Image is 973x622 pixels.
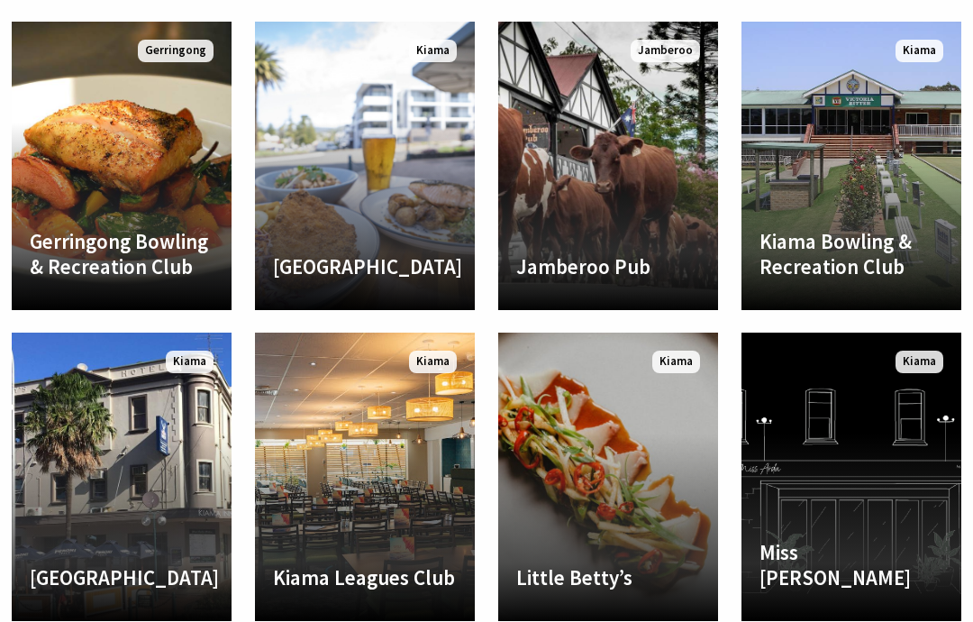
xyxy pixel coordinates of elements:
span: Kiama [896,40,943,62]
h4: [GEOGRAPHIC_DATA] [30,565,214,590]
a: Another Image Used Gerringong Bowling & Recreation Club Gerringong [12,22,232,310]
h4: [GEOGRAPHIC_DATA] [273,254,457,279]
a: Another Image Used [GEOGRAPHIC_DATA] Kiama [12,333,232,621]
a: Another Image Used Miss [PERSON_NAME] Kiama [741,333,961,621]
span: Kiama [896,351,943,373]
h4: Jamberoo Pub [516,254,700,279]
span: Kiama [409,351,457,373]
span: Kiama [652,351,700,373]
span: Kiama [166,351,214,373]
h4: Kiama Bowling & Recreation Club [759,229,943,279]
h4: Kiama Leagues Club [273,565,457,590]
span: Gerringong [138,40,214,62]
h4: Gerringong Bowling & Recreation Club [30,229,214,279]
h4: Little Betty’s [516,565,700,590]
a: Little Betty’s Kiama [498,333,718,621]
a: Another Image Used Kiama Bowling & Recreation Club Kiama [741,22,961,310]
h4: Miss [PERSON_NAME] [759,540,943,590]
span: Kiama [409,40,457,62]
a: Another Image Used [GEOGRAPHIC_DATA] Kiama [255,22,475,310]
a: Another Image Used Jamberoo Pub Jamberoo [498,22,718,310]
a: Kiama Leagues Club Kiama [255,333,475,621]
span: Jamberoo [631,40,700,62]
